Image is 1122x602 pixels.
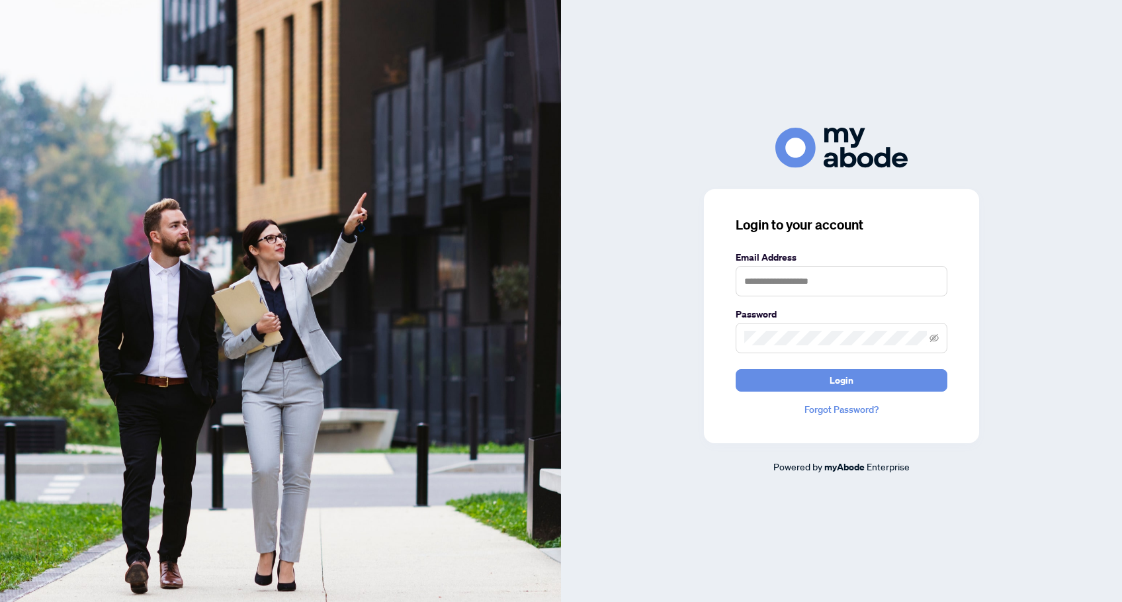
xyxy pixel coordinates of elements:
[773,460,822,472] span: Powered by
[736,402,947,417] a: Forgot Password?
[736,369,947,392] button: Login
[824,460,865,474] a: myAbode
[929,333,939,343] span: eye-invisible
[830,370,853,391] span: Login
[736,216,947,234] h3: Login to your account
[736,250,947,265] label: Email Address
[867,460,910,472] span: Enterprise
[775,128,908,168] img: ma-logo
[736,307,947,322] label: Password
